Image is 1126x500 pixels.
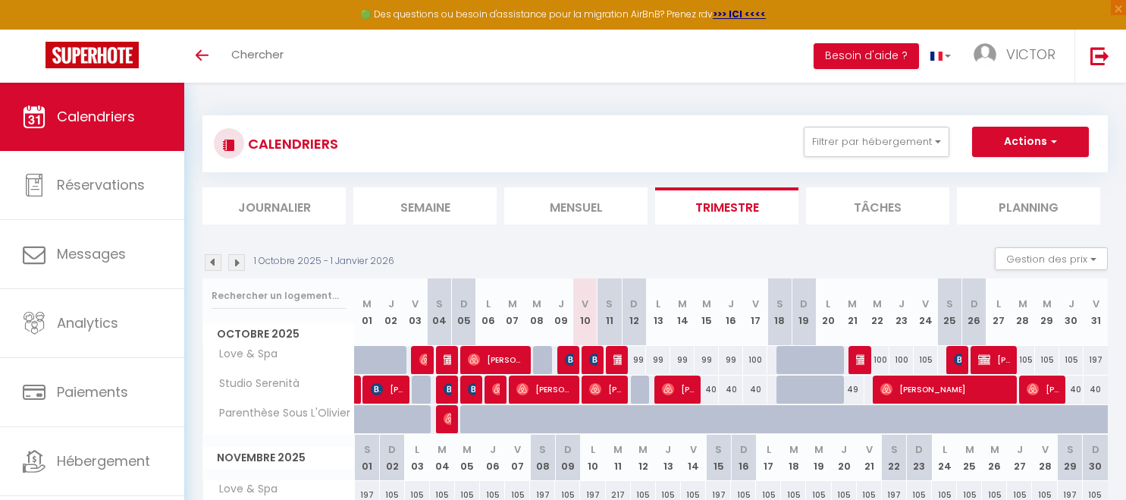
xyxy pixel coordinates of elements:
img: ... [974,43,996,66]
abbr: D [388,442,396,457]
div: 197 [1084,346,1108,374]
span: [PERSON_NAME] [589,345,598,374]
div: 100 [889,346,914,374]
span: [PERSON_NAME] [468,345,525,374]
span: [PERSON_NAME] [565,345,573,374]
abbr: J [1017,442,1023,457]
abbr: M [1043,297,1052,311]
div: 49 [840,376,864,404]
th: 01 [355,435,380,481]
abbr: M [814,442,823,457]
th: 27 [986,278,1011,346]
div: 40 [1059,376,1084,404]
span: [PERSON_NAME] [613,345,622,374]
span: [PERSON_NAME] [468,375,476,404]
input: Rechercher un logement... [212,282,346,310]
abbr: M [702,297,711,311]
th: 22 [882,435,907,481]
img: logout [1090,46,1109,65]
abbr: V [866,442,873,457]
div: 99 [646,346,670,374]
th: 07 [505,435,530,481]
span: [PERSON_NAME] [419,345,428,374]
span: [PERSON_NAME] [589,375,622,404]
abbr: M [678,297,687,311]
a: Chercher [220,30,295,83]
abbr: D [800,297,808,311]
span: Marine B. [444,404,452,433]
th: 21 [857,435,882,481]
li: Journalier [202,187,346,225]
abbr: J [490,442,496,457]
th: 15 [706,435,731,481]
abbr: V [1042,442,1049,457]
li: Trimestre [655,187,798,225]
div: 40 [695,376,719,404]
th: 03 [405,435,430,481]
abbr: S [891,442,898,457]
abbr: M [362,297,372,311]
abbr: L [826,297,830,311]
h3: CALENDRIERS [244,127,338,161]
th: 06 [476,278,500,346]
th: 22 [864,278,889,346]
span: [PERSON_NAME] [371,375,403,404]
abbr: V [514,442,521,457]
abbr: M [438,442,447,457]
th: 03 [403,278,428,346]
abbr: L [486,297,491,311]
th: 02 [380,435,405,481]
th: 02 [379,278,403,346]
th: 29 [1058,435,1083,481]
th: 17 [743,278,767,346]
abbr: V [1093,297,1099,311]
abbr: V [752,297,759,311]
abbr: M [638,442,648,457]
span: [PERSON_NAME] [444,375,452,404]
th: 04 [430,435,455,481]
abbr: M [873,297,882,311]
abbr: D [740,442,748,457]
abbr: D [915,442,923,457]
abbr: J [841,442,847,457]
abbr: M [990,442,999,457]
abbr: S [776,297,783,311]
a: ... VICTOR [962,30,1074,83]
abbr: M [532,297,541,311]
abbr: L [996,297,1001,311]
button: Filtrer par hébergement [804,127,949,157]
div: 99 [622,346,646,374]
abbr: M [508,297,517,311]
span: [PERSON_NAME] [880,375,1010,404]
div: 105 [914,346,938,374]
abbr: J [899,297,905,311]
div: 99 [670,346,695,374]
span: [PERSON_NAME] [954,345,962,374]
abbr: V [412,297,419,311]
abbr: M [463,442,472,457]
th: 12 [631,435,656,481]
th: 08 [525,278,549,346]
th: 13 [656,435,681,481]
th: 10 [573,278,598,346]
div: 99 [695,346,719,374]
th: 25 [957,435,982,481]
a: >>> ICI <<<< [713,8,766,20]
li: Tâches [806,187,949,225]
span: [PERSON_NAME] [516,375,573,404]
th: 30 [1083,435,1108,481]
li: Mensuel [504,187,648,225]
span: Chercher [231,46,284,62]
th: 01 [355,278,379,346]
th: 13 [646,278,670,346]
abbr: J [728,297,734,311]
th: 20 [816,278,840,346]
abbr: V [690,442,697,457]
th: 08 [530,435,555,481]
th: 05 [455,435,480,481]
abbr: L [656,297,660,311]
div: 105 [1035,346,1059,374]
abbr: S [946,297,953,311]
div: 40 [1084,376,1108,404]
th: 25 [938,278,962,346]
